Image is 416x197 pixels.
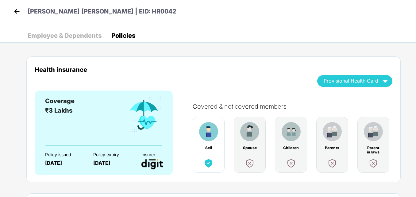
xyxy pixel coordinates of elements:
img: InsurerLogo [141,159,163,169]
img: wAAAAASUVORK5CYII= [380,75,391,86]
img: benefitCardImg [364,122,383,141]
div: Spouse [242,146,258,150]
img: benefitCardImg [327,158,338,169]
img: benefitCardImg [126,96,162,133]
div: Covered & not covered members [193,103,399,110]
img: benefitCardImg [286,158,297,169]
button: Provisional Health Card [317,75,392,87]
div: Employee & Dependents [28,33,102,39]
span: Provisional Health Card [324,79,378,83]
div: Health insurance [35,66,308,73]
div: Self [201,146,217,150]
div: Policy expiry [93,152,131,157]
img: benefitCardImg [323,122,342,141]
p: [PERSON_NAME] [PERSON_NAME] | EID: HR0042 [28,7,176,16]
div: Children [283,146,299,150]
img: back [12,7,21,16]
div: [DATE] [45,160,83,166]
div: Parents [324,146,340,150]
img: benefitCardImg [240,122,259,141]
div: Parent in laws [365,146,381,150]
img: benefitCardImg [244,158,255,169]
span: ₹3 Lakhs [45,107,72,114]
img: benefitCardImg [199,122,218,141]
div: Policy issued [45,152,83,157]
div: [DATE] [93,160,131,166]
img: benefitCardImg [282,122,301,141]
div: Coverage [45,96,75,106]
img: benefitCardImg [368,158,379,169]
img: benefitCardImg [203,158,214,169]
div: Insurer [141,152,179,157]
div: Policies [111,33,135,39]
